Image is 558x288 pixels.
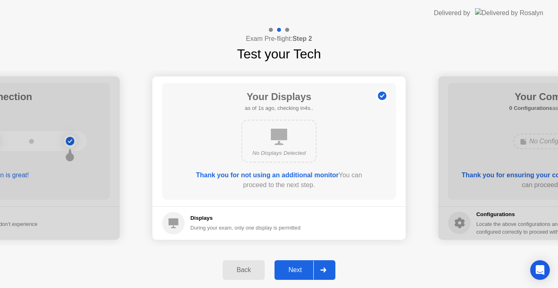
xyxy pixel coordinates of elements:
[190,224,301,232] div: During your exam, only one display is permitted
[190,214,301,222] h5: Displays
[223,260,265,280] button: Back
[277,266,313,274] div: Next
[225,266,262,274] div: Back
[434,8,470,18] div: Delivered by
[292,35,312,42] b: Step 2
[245,104,313,112] h5: as of 1s ago, checking in4s..
[530,260,550,280] div: Open Intercom Messenger
[237,44,321,64] h1: Test your Tech
[249,149,309,157] div: No Displays Detected
[196,172,339,179] b: Thank you for not using an additional monitor
[185,170,373,190] div: You can proceed to the next step.
[245,89,313,104] h1: Your Displays
[475,8,543,18] img: Delivered by Rosalyn
[275,260,335,280] button: Next
[246,34,312,44] h4: Exam Pre-flight:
